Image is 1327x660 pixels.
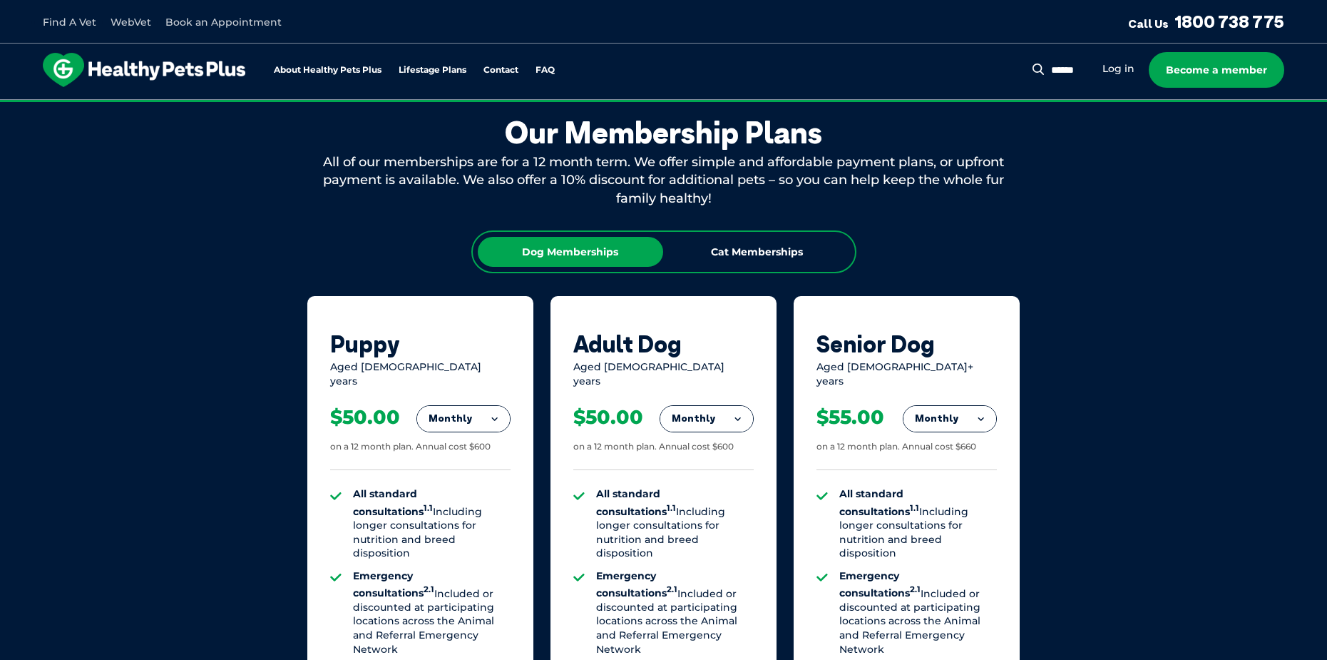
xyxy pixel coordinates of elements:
div: Cat Memberships [665,237,850,267]
div: Puppy [330,330,511,357]
button: Monthly [417,406,510,432]
button: Search [1030,62,1047,76]
li: Included or discounted at participating locations across the Animal and Referral Emergency Network [596,569,754,656]
li: Included or discounted at participating locations across the Animal and Referral Emergency Network [353,569,511,656]
a: Lifestage Plans [399,66,466,75]
strong: All standard consultations [353,487,433,517]
div: $50.00 [573,405,643,430]
a: About Healthy Pets Plus [274,66,381,75]
sup: 2.1 [424,585,434,595]
div: Aged [DEMOGRAPHIC_DATA] years [573,360,754,388]
div: Dog Memberships [478,237,663,267]
a: Log in [1102,62,1134,76]
li: Including longer consultations for nutrition and breed disposition [353,487,511,561]
strong: Emergency consultations [596,569,677,599]
li: Including longer consultations for nutrition and breed disposition [839,487,997,561]
div: on a 12 month plan. Annual cost $600 [573,441,734,453]
img: hpp-logo [43,53,245,87]
strong: All standard consultations [839,487,919,517]
button: Monthly [903,406,996,432]
a: WebVet [111,16,151,29]
div: Senior Dog [816,330,997,357]
div: All of our memberships are for a 12 month term. We offer simple and affordable payment plans, or ... [307,153,1020,208]
div: on a 12 month plan. Annual cost $600 [330,441,491,453]
div: $55.00 [816,405,884,430]
div: Aged [DEMOGRAPHIC_DATA] years [330,360,511,388]
sup: 1.1 [910,503,919,513]
li: Including longer consultations for nutrition and breed disposition [596,487,754,561]
strong: Emergency consultations [839,569,921,599]
div: $50.00 [330,405,400,430]
sup: 1.1 [667,503,676,513]
strong: All standard consultations [596,487,676,517]
a: Book an Appointment [165,16,282,29]
div: on a 12 month plan. Annual cost $660 [816,441,976,453]
a: FAQ [536,66,555,75]
span: Proactive, preventative wellness program designed to keep your pet healthier and happier for longer [397,100,930,113]
a: Become a member [1149,52,1284,88]
li: Included or discounted at participating locations across the Animal and Referral Emergency Network [839,569,997,656]
sup: 2.1 [667,585,677,595]
strong: Emergency consultations [353,569,434,599]
button: Monthly [660,406,753,432]
sup: 2.1 [910,585,921,595]
div: Our Membership Plans [307,115,1020,151]
a: Find A Vet [43,16,96,29]
span: Call Us [1128,16,1169,31]
a: Contact [483,66,518,75]
div: Adult Dog [573,330,754,357]
sup: 1.1 [424,503,433,513]
a: Call Us1800 738 775 [1128,11,1284,32]
div: Aged [DEMOGRAPHIC_DATA]+ years [816,360,997,388]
